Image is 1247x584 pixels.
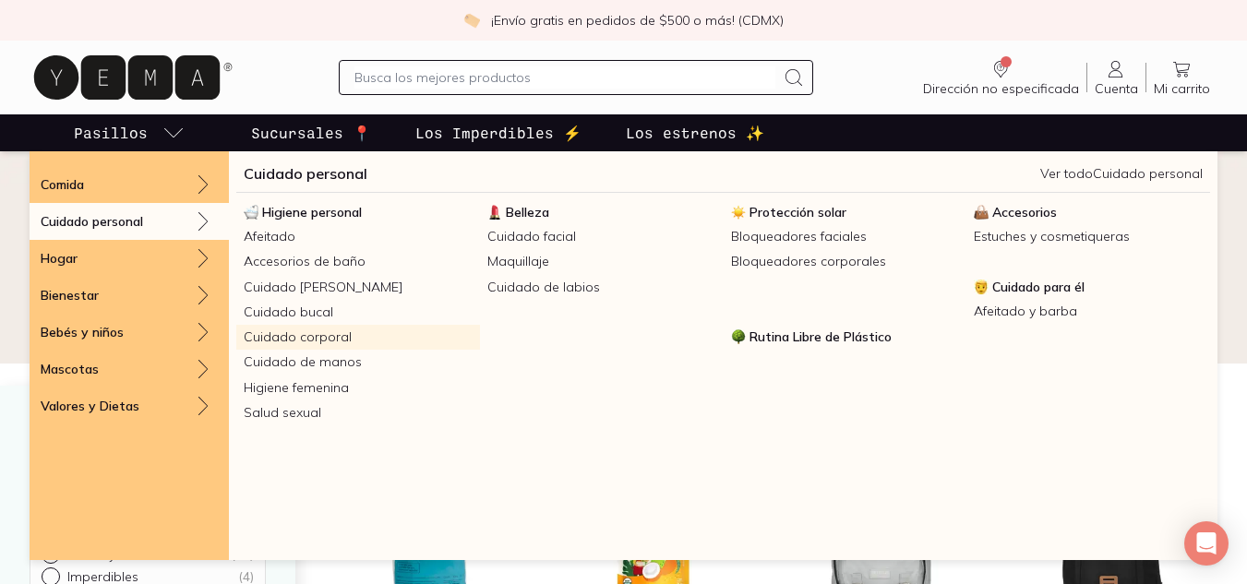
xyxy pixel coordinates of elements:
img: Cuidado para él [974,280,989,294]
span: Rutina Libre de Plástico [749,328,892,345]
span: Cuenta [1095,80,1138,97]
a: Bloqueadores corporales [724,249,967,274]
div: Open Intercom Messenger [1184,521,1229,566]
img: Belleza [487,205,502,220]
p: Los estrenos ✨ [626,122,764,144]
a: Cuidado facial [480,224,724,249]
a: Cuidado de manos [236,350,480,375]
p: Los Imperdibles ⚡️ [415,122,582,144]
a: Higiene personalHigiene personal [236,200,480,224]
p: Sucursales 📍 [251,122,371,144]
a: Mi carrito [1146,58,1217,97]
span: Dirección no especificada [923,80,1079,97]
p: ¡Envío gratis en pedidos de $500 o más! (CDMX) [491,11,784,30]
a: pasillo-todos-link [70,114,188,151]
img: Higiene personal [244,205,258,220]
span: Belleza [506,204,549,220]
img: Protección solar [731,205,746,220]
a: Cuidado corporal [236,325,480,350]
a: BellezaBelleza [480,200,724,224]
a: Cuidado bucal [236,300,480,325]
a: Sucursales 📍 [247,114,375,151]
a: Afeitado [236,224,480,249]
p: Comida [41,176,84,193]
a: Dirección no especificada [916,58,1086,97]
span: Higiene personal [262,204,362,220]
span: Mi carrito [1154,80,1210,97]
a: Cuidado personal [244,162,367,185]
p: Bienestar [41,287,99,304]
input: Busca los mejores productos [354,66,776,89]
p: Mascotas [41,361,99,377]
a: Afeitado y barba [966,299,1210,324]
span: Accesorios [992,204,1057,220]
a: Maquillaje [480,249,724,274]
p: Pasillos [74,122,148,144]
a: Protección solarProtección solar [724,200,967,224]
a: Higiene femenina [236,375,480,400]
a: Cuidado [PERSON_NAME] [236,275,480,300]
p: Hogar [41,250,78,267]
a: Salud sexual [236,400,480,425]
img: check [463,12,480,29]
a: Ver todoCuidado personal [1040,165,1203,182]
a: Estuches y cosmetiqueras [966,224,1210,249]
p: Bebés y niños [41,324,124,340]
a: AccesoriosAccesorios [966,200,1210,224]
span: Protección solar [749,204,846,220]
a: Bloqueadores faciales [724,224,967,249]
a: Cuidado de labios [480,275,724,300]
p: Valores y Dietas [41,398,139,414]
img: Accesorios [974,205,989,220]
a: Accesorios de baño [236,249,480,274]
span: Cuidado para él [992,279,1085,295]
img: Rutina Libre de Plástico [731,329,746,344]
a: Cuenta [1087,58,1145,97]
p: Cuidado personal [41,213,143,230]
a: Los Imperdibles ⚡️ [412,114,585,151]
a: Rutina Libre de PlásticoRutina Libre de Plástico [724,325,967,349]
a: Cuidado para élCuidado para él [966,275,1210,299]
a: Los estrenos ✨ [622,114,768,151]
